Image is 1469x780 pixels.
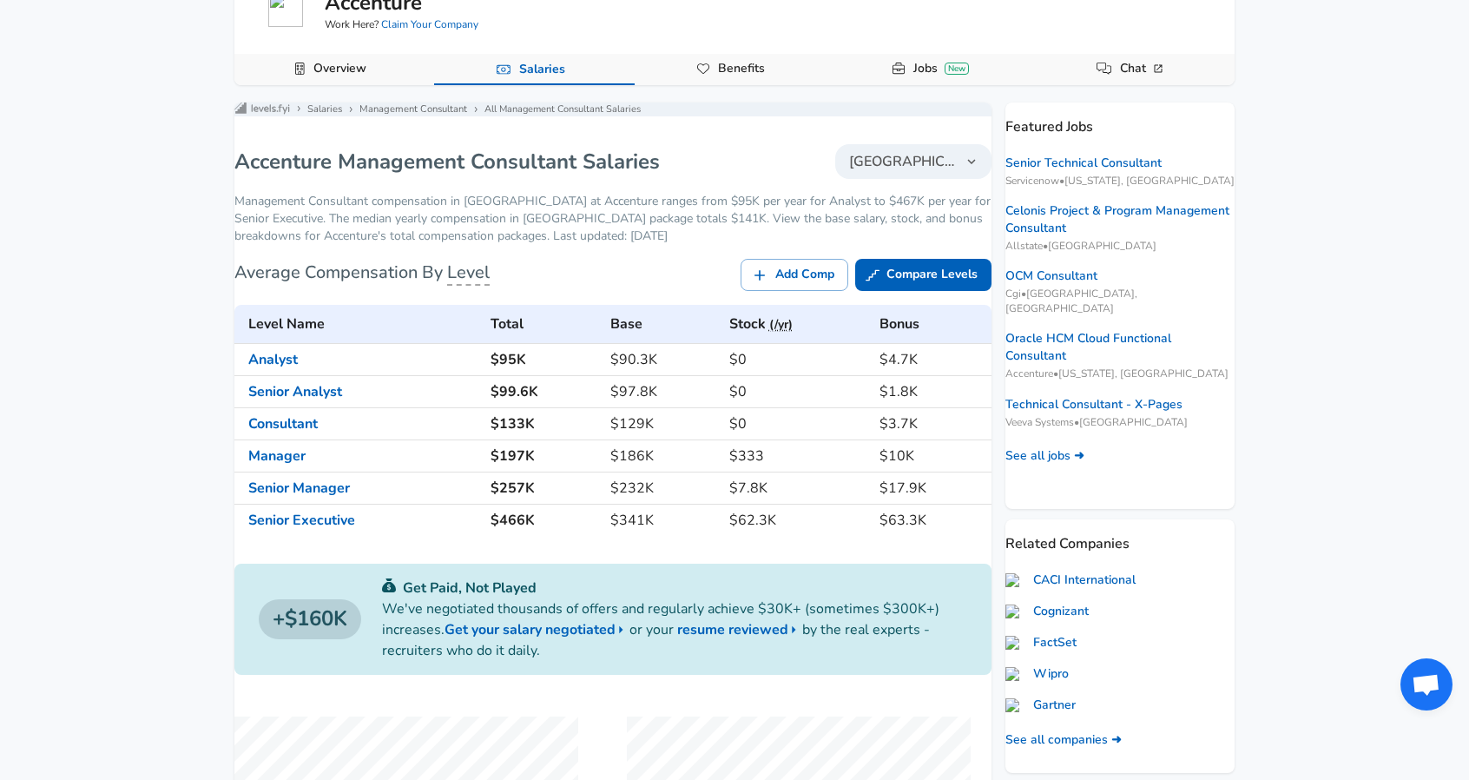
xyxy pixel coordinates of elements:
[610,347,715,372] h6: $90.3K
[1113,54,1173,83] a: Chat
[677,619,802,640] a: resume reviewed
[849,151,957,172] span: [GEOGRAPHIC_DATA]
[445,619,629,640] a: Get your salary negotiated
[729,508,866,532] h6: $62.3K
[855,259,991,291] a: Compare Levels
[248,350,298,369] a: Analyst
[1005,573,1026,587] img: caci.com
[359,102,467,116] a: Management Consultant
[447,261,490,286] span: Level
[1005,155,1162,172] a: Senior Technical Consultant
[491,347,597,372] h6: $95K
[381,17,478,31] a: Claim Your Company
[879,444,985,468] h6: $10K
[234,259,490,287] h6: Average Compensation By
[1005,605,1026,618] img: cognizant.com
[879,312,985,336] h6: Bonus
[769,314,793,336] button: (/yr)
[906,54,976,83] a: JobsNew
[1005,239,1235,254] span: Allstate • [GEOGRAPHIC_DATA]
[248,382,342,401] a: Senior Analyst
[307,102,342,116] a: Salaries
[491,312,597,336] h6: Total
[234,148,660,175] h1: Accenture Management Consultant Salaries
[610,312,715,336] h6: Base
[741,259,848,291] a: Add Comp
[248,312,477,336] h6: Level Name
[1005,665,1069,683] a: Wipro
[259,599,361,639] a: $160K
[234,193,991,245] p: Management Consultant compensation in [GEOGRAPHIC_DATA] at Accenture ranges from $95K per year fo...
[248,479,350,498] a: Senior Manager
[1005,330,1235,365] a: Oracle HCM Cloud Functional Consultant
[491,380,597,404] h6: $99.6K
[491,444,597,468] h6: $197K
[610,508,715,532] h6: $341K
[1005,415,1235,430] span: Veeva Systems • [GEOGRAPHIC_DATA]
[729,444,866,468] h6: $333
[729,312,866,336] h6: Stock
[234,305,991,536] table: Accenture's Management Consultant levels
[945,63,969,75] div: New
[1005,174,1235,188] span: Servicenow • [US_STATE], [GEOGRAPHIC_DATA]
[484,102,641,117] p: All Management Consultant Salaries
[512,55,572,84] a: Salaries
[1005,667,1026,681] img: wipro.com
[1005,572,1136,589] a: CACI International
[729,412,866,436] h6: $0
[1005,603,1089,620] a: Cognizant
[1005,634,1077,651] a: FactSet
[879,508,985,532] h6: $63.3K
[1005,519,1235,554] p: Related Companies
[1005,447,1084,465] a: See all jobs ➜
[1005,636,1026,650] img: factset.com
[248,446,306,466] a: Manager
[879,380,985,404] h6: $1.8K
[1005,698,1026,712] img: gartner.com
[1005,287,1235,316] span: Cgi • [GEOGRAPHIC_DATA], [GEOGRAPHIC_DATA]
[729,347,866,372] h6: $0
[306,54,373,83] a: Overview
[1005,367,1235,381] span: Accenture • [US_STATE], [GEOGRAPHIC_DATA]
[1005,202,1235,237] a: Celonis Project & Program Management Consultant
[382,578,396,592] img: svg+xml;base64,PHN2ZyB4bWxucz0iaHR0cDovL3d3dy53My5vcmcvMjAwMC9zdmciIGZpbGw9IiMwYzU0NjAiIHZpZXdCb3...
[610,380,715,404] h6: $97.8K
[879,476,985,500] h6: $17.9K
[835,144,991,179] button: [GEOGRAPHIC_DATA]
[879,347,985,372] h6: $4.7K
[711,54,772,83] a: Benefits
[491,508,597,532] h6: $466K
[1005,396,1182,413] a: Technical Consultant - X-Pages
[610,444,715,468] h6: $186K
[729,380,866,404] h6: $0
[248,414,318,433] a: Consultant
[491,476,597,500] h6: $257K
[234,54,1235,85] div: Company Data Navigation
[1005,731,1122,749] a: See all companies ➜
[491,412,597,436] h6: $133K
[1005,268,1097,285] a: OCM Consultant
[729,476,866,500] h6: $7.8K
[610,412,715,436] h6: $129K
[382,578,967,598] p: Get Paid, Not Played
[248,511,355,530] a: Senior Executive
[1005,697,1076,714] a: Gartner
[1005,102,1235,137] p: Featured Jobs
[879,412,985,436] h6: $3.7K
[382,598,967,661] p: We've negotiated thousands of offers and regularly achieve $30K+ (sometimes $300K+) increases. or...
[325,17,478,32] span: Work Here?
[1400,658,1453,711] div: Open chat
[610,476,715,500] h6: $232K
